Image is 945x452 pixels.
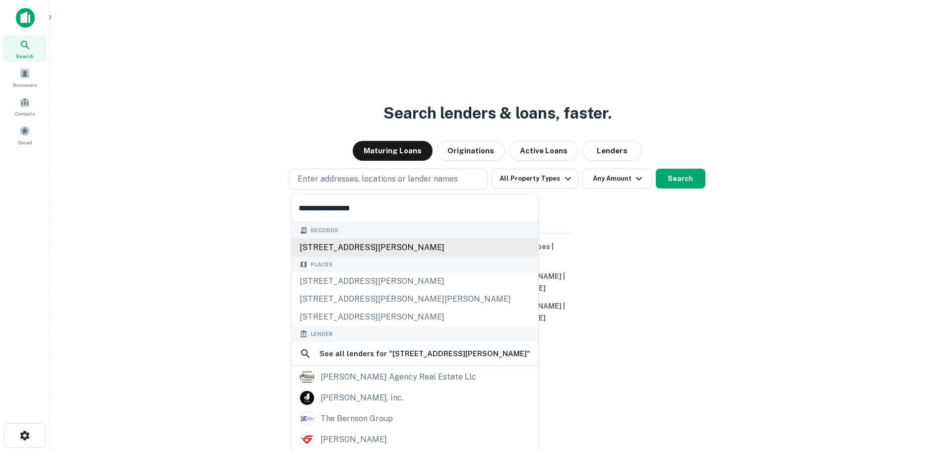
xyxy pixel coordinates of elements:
[492,169,578,189] button: All Property Types
[16,8,35,28] img: capitalize-icon.png
[300,370,314,384] img: picture
[18,138,32,146] span: Saved
[292,367,538,387] a: [PERSON_NAME] agency real estate llc
[292,272,538,290] div: [STREET_ADDRESS][PERSON_NAME]
[3,93,47,120] a: Contacts
[292,239,538,257] div: [STREET_ADDRESS][PERSON_NAME]
[292,408,538,429] a: the bernson group
[509,141,578,161] button: Active Loans
[300,391,314,405] img: picture
[3,64,47,91] a: Borrowers
[311,226,338,235] span: Records
[289,169,488,190] button: Enter addresses, locations or lender names
[320,432,387,447] div: [PERSON_NAME]
[15,110,35,118] span: Contacts
[292,290,538,308] div: [STREET_ADDRESS][PERSON_NAME][PERSON_NAME]
[298,173,458,185] p: Enter addresses, locations or lender names
[300,433,314,447] img: picture
[437,141,505,161] button: Originations
[320,370,476,385] div: [PERSON_NAME] agency real estate llc
[320,411,393,426] div: the bernson group
[13,81,37,89] span: Borrowers
[16,52,34,60] span: Search
[383,101,612,125] h3: Search lenders & loans, faster.
[656,169,705,189] button: Search
[3,122,47,148] a: Saved
[300,412,314,426] img: picture
[582,169,652,189] button: Any Amount
[895,373,945,420] iframe: Chat Widget
[292,308,538,326] div: [STREET_ADDRESS][PERSON_NAME]
[292,429,538,450] a: [PERSON_NAME]
[319,348,530,360] h6: See all lenders for " [STREET_ADDRESS][PERSON_NAME] "
[582,141,642,161] button: Lenders
[311,330,333,338] span: Lender
[311,260,333,269] span: Places
[320,390,403,405] div: [PERSON_NAME], inc.
[353,141,433,161] button: Maturing Loans
[292,387,538,408] a: [PERSON_NAME], inc.
[3,35,47,62] a: Search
